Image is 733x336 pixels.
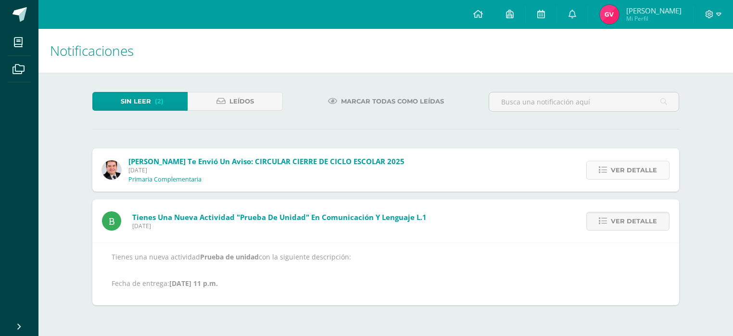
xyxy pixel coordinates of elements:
strong: [DATE] 11 p.m. [169,279,218,288]
span: [DATE] [132,222,427,230]
a: Sin leer(2) [92,92,188,111]
span: Mi Perfil [626,14,682,23]
a: Leídos [188,92,283,111]
span: Ver detalle [611,161,657,179]
p: Primaria Complementaria [128,176,202,183]
span: Ver detalle [611,212,657,230]
strong: Prueba de unidad [200,252,259,261]
span: Leídos [229,92,254,110]
span: Tienes una nueva actividad "Prueba de unidad" En Comunicación y Lenguaje L.1 [132,212,427,222]
span: [DATE] [128,166,404,174]
span: Notificaciones [50,41,134,60]
p: Tienes una nueva actividad con la siguiente descripción: Fecha de entrega: [112,253,660,288]
img: 57933e79c0f622885edf5cfea874362b.png [102,160,121,180]
span: Sin leer [121,92,151,110]
a: Marcar todas como leídas [316,92,456,111]
span: (2) [155,92,164,110]
input: Busca una notificación aquí [489,92,679,111]
span: [PERSON_NAME] [626,6,682,15]
img: 7dc5dd6dc5eac2a4813ab7ae4b6d8255.png [600,5,619,24]
span: [PERSON_NAME] te envió un aviso: CIRCULAR CIERRE DE CICLO ESCOLAR 2025 [128,156,404,166]
span: Marcar todas como leídas [341,92,444,110]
